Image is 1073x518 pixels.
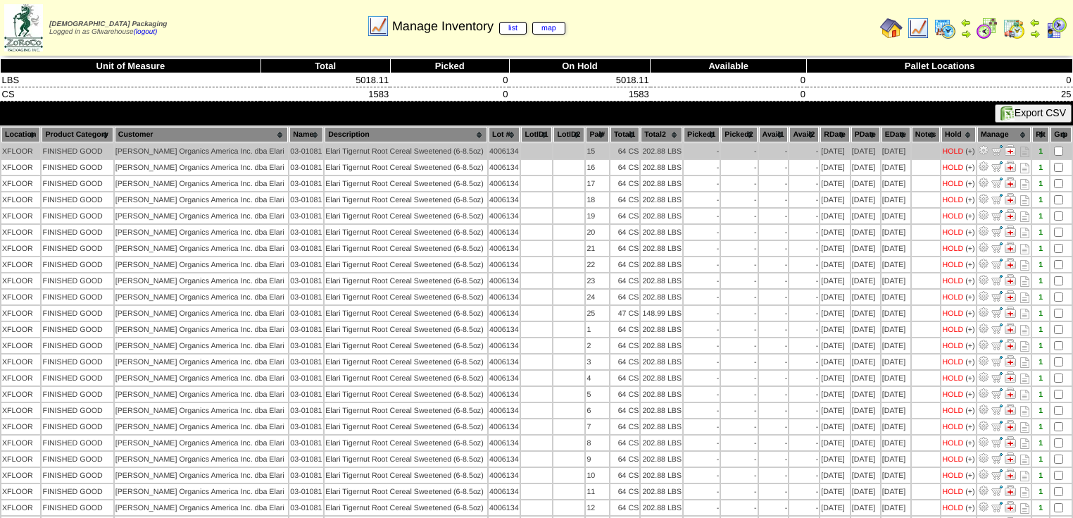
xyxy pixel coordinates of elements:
img: calendarinout.gif [1003,17,1025,39]
td: FINISHED GOOD [42,273,113,288]
img: Adjust [978,209,989,221]
th: EDate [881,127,910,142]
img: Manage Hold [1005,177,1016,188]
td: 0 [390,73,509,87]
th: Location [1,127,40,142]
td: 20 [586,225,609,240]
img: Move [991,469,1003,480]
img: Adjust [978,323,989,334]
td: FINISHED GOOD [42,192,113,207]
img: arrowleft.gif [960,17,972,28]
img: Adjust [978,242,989,253]
img: Adjust [978,501,989,512]
img: Move [991,436,1003,448]
td: - [759,176,789,191]
div: 1 [1033,147,1048,156]
td: 64 CS [610,176,639,191]
div: 1 [1033,164,1048,172]
th: RDate [820,127,850,142]
img: line_graph.gif [367,15,389,37]
td: - [684,257,720,272]
td: Elari Tigernut Root Cereal Sweetened (6-8.5oz) [325,176,487,191]
img: Adjust [978,452,989,464]
div: (+) [965,245,974,253]
td: Elari Tigernut Root Cereal Sweetened (6-8.5oz) [325,144,487,159]
td: 4006134 [489,225,520,240]
td: [DATE] [851,192,880,207]
img: Move [991,242,1003,253]
img: Move [991,290,1003,302]
img: Manage Hold [1005,355,1016,366]
td: [DATE] [851,225,880,240]
th: Available [651,59,807,73]
td: - [721,192,757,207]
i: Note [1020,163,1029,173]
td: [DATE] [881,225,910,240]
td: - [759,257,789,272]
td: 4006134 [489,176,520,191]
th: Picked2 [721,127,757,142]
td: [PERSON_NAME] Organics America Inc. dba Elari [115,160,289,175]
button: Export CSV [995,104,1072,123]
th: Total1 [610,127,639,142]
img: Adjust [978,420,989,431]
th: Grp [1050,127,1072,142]
td: 03-01081 [289,160,323,175]
img: Move [991,177,1003,188]
img: Move [991,388,1003,399]
img: Move [991,144,1003,156]
td: FINISHED GOOD [42,209,113,223]
td: 1583 [261,87,390,101]
td: - [721,241,757,256]
td: Elari Tigernut Root Cereal Sweetened (6-8.5oz) [325,209,487,223]
td: [DATE] [881,257,910,272]
td: [DATE] [851,160,880,175]
td: - [684,144,720,159]
img: Manage Hold [1005,290,1016,302]
img: Move [991,209,1003,221]
td: - [684,192,720,207]
td: - [789,257,819,272]
td: FINISHED GOOD [42,225,113,240]
td: XFLOOR [1,192,40,207]
td: [DATE] [881,176,910,191]
img: Move [991,420,1003,431]
th: LotID1 [521,127,552,142]
img: Move [991,404,1003,415]
i: Note [1020,195,1029,206]
img: Adjust [978,307,989,318]
img: Adjust [978,469,989,480]
i: Note [1020,228,1029,238]
td: [DATE] [851,257,880,272]
td: - [789,192,819,207]
img: Move [991,339,1003,350]
a: list [499,22,527,35]
td: [DATE] [820,257,850,272]
img: Move [991,161,1003,172]
td: [PERSON_NAME] Organics America Inc. dba Elari [115,176,289,191]
i: Note [1020,147,1029,157]
td: Elari Tigernut Root Cereal Sweetened (6-8.5oz) [325,273,487,288]
td: [DATE] [820,160,850,175]
td: [PERSON_NAME] Organics America Inc. dba Elari [115,144,289,159]
th: Plt [1032,127,1049,142]
img: Move [991,452,1003,464]
td: - [684,225,720,240]
td: - [721,176,757,191]
th: Unit of Measure [1,59,261,73]
img: Adjust [978,290,989,302]
td: [DATE] [881,160,910,175]
img: Manage Hold [1005,485,1016,496]
img: Adjust [978,144,989,156]
td: 4006134 [489,273,520,288]
td: [DATE] [851,176,880,191]
td: 4006134 [489,144,520,159]
td: - [721,257,757,272]
img: Manage Hold [1005,371,1016,383]
img: Manage Hold [1005,323,1016,334]
td: [PERSON_NAME] Organics America Inc. dba Elari [115,257,289,272]
img: Adjust [978,436,989,448]
i: Note [1020,244,1029,254]
img: Adjust [978,371,989,383]
img: Move [991,226,1003,237]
